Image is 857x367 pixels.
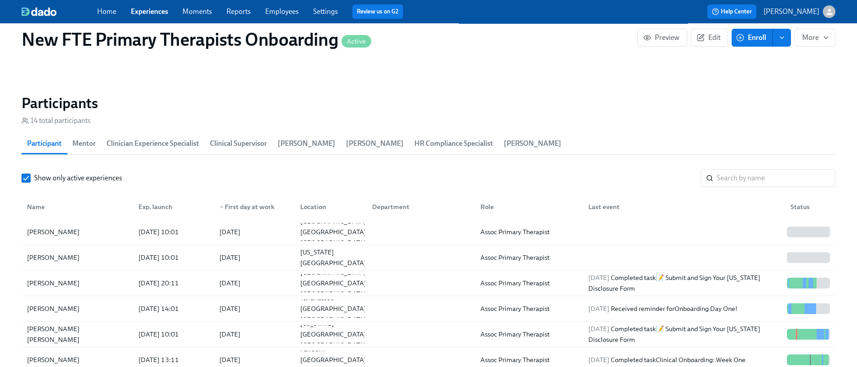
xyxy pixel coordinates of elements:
div: [PERSON_NAME] [PERSON_NAME] [23,323,131,345]
div: [DATE] 10:01 [135,227,212,237]
div: Completed task Clinical Onboarding: Week One [585,354,783,365]
div: Location [293,198,365,216]
div: [DATE] [219,227,240,237]
span: More [802,33,828,42]
div: [DATE] 10:01 [135,252,212,263]
div: Exp. launch [131,198,212,216]
div: Assoc Primary Therapist [477,252,581,263]
div: [PERSON_NAME][DATE] 10:01[DATE][GEOGRAPHIC_DATA] [GEOGRAPHIC_DATA] [GEOGRAPHIC_DATA]Assoc Primary... [22,219,835,245]
img: dado [22,7,57,16]
span: [DATE] [588,325,609,333]
div: Assoc Primary Therapist [477,227,581,237]
span: Show only active experiences [34,173,122,183]
a: Settings [313,7,338,16]
div: Last event [581,198,783,216]
div: [PERSON_NAME] [23,252,131,263]
div: [DATE] [219,329,240,340]
div: First day at work [216,201,293,212]
a: Experiences [131,7,168,16]
div: [GEOGRAPHIC_DATA] [GEOGRAPHIC_DATA] [GEOGRAPHIC_DATA] [297,216,370,248]
div: Location [297,201,365,212]
div: Status [787,201,834,212]
button: Help Center [707,4,756,19]
div: Last event [585,201,783,212]
div: 14 total participants [22,116,91,126]
a: Employees [265,7,299,16]
span: Clinical Supervisor [210,137,267,150]
div: [US_STATE] [GEOGRAPHIC_DATA] [GEOGRAPHIC_DATA] [297,318,370,350]
a: Moments [182,7,212,16]
div: Status [783,198,834,216]
div: ▼First day at work [212,198,293,216]
div: [PERSON_NAME][DATE] 20:11[DATE][GEOGRAPHIC_DATA] [GEOGRAPHIC_DATA] [GEOGRAPHIC_DATA]Assoc Primary... [22,271,835,296]
div: [DATE] 13:11 [135,354,212,365]
span: Mentor [72,137,96,150]
div: Assoc Primary Therapist [477,278,581,288]
button: enroll [773,29,791,47]
div: [DATE] [219,252,240,263]
div: [PERSON_NAME] [23,303,131,314]
span: HR Compliance Specialist [414,137,493,150]
button: [PERSON_NAME] [764,5,835,18]
div: [PERSON_NAME][DATE] 10:01[DATE][GEOGRAPHIC_DATA][US_STATE] [GEOGRAPHIC_DATA] [GEOGRAPHIC_DATA]Ass... [22,245,835,271]
div: [PERSON_NAME] [23,354,131,365]
div: [PERSON_NAME] [23,278,131,288]
p: [PERSON_NAME] [764,7,819,17]
button: Review us on G2 [352,4,403,19]
div: [DATE] [219,278,240,288]
span: [PERSON_NAME] [504,137,561,150]
span: Preview [645,33,679,42]
span: Clinician Experience Specialist [107,137,199,150]
span: [DATE] [588,274,609,282]
div: Name [23,198,131,216]
div: [DATE] 14:01 [135,303,212,314]
button: Enroll [732,29,773,47]
span: [DATE] [588,356,609,364]
input: Search by name [717,169,835,187]
div: [PERSON_NAME][DATE] 14:01[DATE]Tallahassee [GEOGRAPHIC_DATA] [GEOGRAPHIC_DATA]Assoc Primary Thera... [22,296,835,322]
button: Edit [691,29,728,47]
span: [DATE] [588,305,609,313]
div: Department [369,201,473,212]
div: [PERSON_NAME] [PERSON_NAME][DATE] 10:01[DATE][US_STATE] [GEOGRAPHIC_DATA] [GEOGRAPHIC_DATA]Assoc ... [22,322,835,347]
div: Completed task 📝 Submit and Sign Your [US_STATE] Disclosure Form [585,323,783,345]
a: Home [97,7,116,16]
div: [PERSON_NAME] [23,227,131,237]
div: Role [473,198,581,216]
h2: Participants [22,94,835,112]
div: [DATE] 10:01 [135,329,212,340]
button: More [795,29,835,47]
span: Enroll [738,33,766,42]
div: Assoc Primary Therapist [477,354,581,365]
span: Participant [27,137,62,150]
a: Review us on G2 [357,7,399,16]
span: ▼ [219,205,224,210]
div: Department [365,198,473,216]
div: Received reminder for Onboarding Day One! [585,303,783,314]
div: [GEOGRAPHIC_DATA][US_STATE] [GEOGRAPHIC_DATA] [GEOGRAPHIC_DATA] [297,236,370,279]
div: Completed task 📝 Submit and Sign Your [US_STATE] Disclosure Form [585,272,783,294]
a: dado [22,7,97,16]
div: [DATE] 20:11 [135,278,212,288]
span: [PERSON_NAME] [346,137,404,150]
div: Name [23,201,131,212]
span: Active [342,38,371,45]
div: [DATE] [219,303,240,314]
a: Reports [226,7,251,16]
h1: New FTE Primary Therapists Onboarding [22,29,371,50]
span: Edit [698,33,720,42]
div: Assoc Primary Therapist [477,329,581,340]
div: [GEOGRAPHIC_DATA] [GEOGRAPHIC_DATA] [GEOGRAPHIC_DATA] [297,267,370,299]
span: Help Center [712,7,752,16]
div: Tallahassee [GEOGRAPHIC_DATA] [GEOGRAPHIC_DATA] [297,293,370,325]
div: Role [477,201,581,212]
div: [DATE] [219,354,240,365]
span: [PERSON_NAME] [278,137,335,150]
div: Assoc Primary Therapist [477,303,581,314]
div: Exp. launch [135,201,212,212]
button: Preview [637,29,687,47]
